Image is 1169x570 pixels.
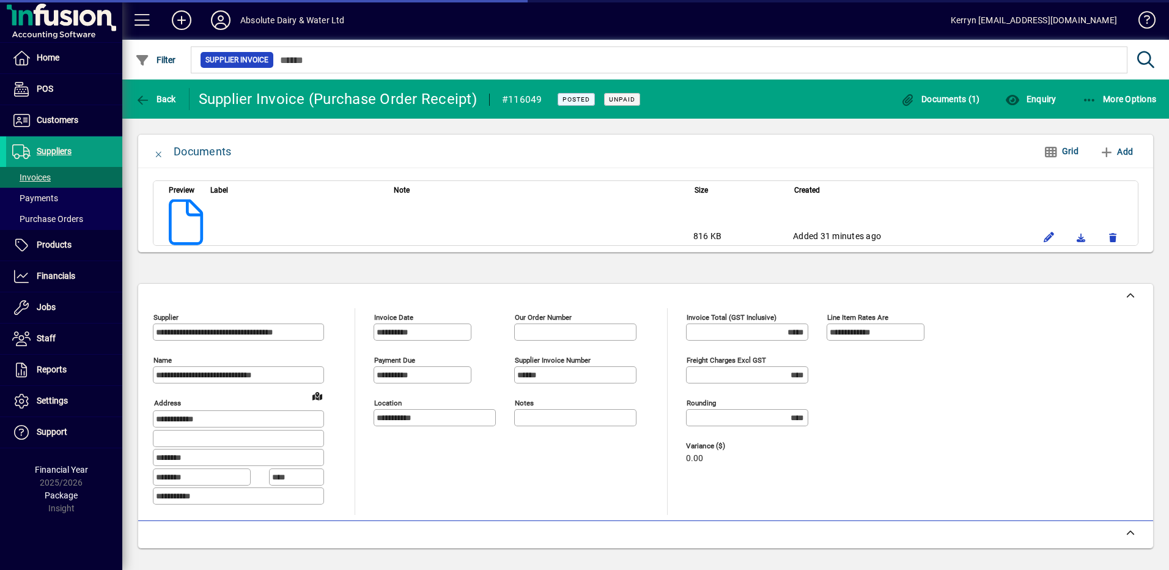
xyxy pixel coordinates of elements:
[37,333,56,343] span: Staff
[169,183,194,197] span: Preview
[135,94,176,104] span: Back
[374,313,413,322] mat-label: Invoice date
[35,465,88,475] span: Financial Year
[6,292,122,323] a: Jobs
[153,313,179,322] mat-label: Supplier
[135,55,176,65] span: Filter
[6,324,122,354] a: Staff
[687,313,776,322] mat-label: Invoice Total (GST inclusive)
[37,302,56,312] span: Jobs
[6,167,122,188] a: Invoices
[153,356,172,365] mat-label: Name
[687,399,716,407] mat-label: Rounding
[394,183,410,197] span: Note
[6,209,122,229] a: Purchase Orders
[1039,227,1059,246] button: Edit
[562,95,590,103] span: Posted
[308,386,327,405] a: View on map
[6,188,122,209] a: Payments
[6,261,122,292] a: Financials
[502,90,542,109] div: #116049
[132,88,179,110] button: Back
[374,399,402,407] mat-label: Location
[693,230,781,242] div: 816 KB
[37,53,59,62] span: Home
[686,442,759,450] span: Variance ($)
[1082,94,1157,104] span: More Options
[210,183,228,197] span: Label
[6,230,122,261] a: Products
[162,9,201,31] button: Add
[687,356,766,365] mat-label: Freight charges excl GST
[37,84,53,94] span: POS
[37,427,67,437] span: Support
[951,10,1117,30] div: Kerryn [EMAIL_ADDRESS][DOMAIN_NAME]
[794,183,820,197] span: Created
[12,172,51,182] span: Invoices
[827,313,888,322] mat-label: Line item rates are
[45,490,78,500] span: Package
[515,356,591,365] mat-label: Supplier invoice number
[898,88,983,110] button: Documents (1)
[37,396,68,405] span: Settings
[199,89,477,109] div: Supplier Invoice (Purchase Order Receipt)
[6,417,122,448] a: Support
[1129,2,1154,42] a: Knowledge Base
[37,240,72,250] span: Products
[6,105,122,136] a: Customers
[122,88,190,110] app-page-header-button: Back
[37,115,78,125] span: Customers
[174,142,231,161] div: Documents
[1071,227,1091,246] a: Download
[6,74,122,105] a: POS
[12,214,83,224] span: Purchase Orders
[37,271,75,281] span: Financials
[37,365,67,374] span: Reports
[1034,141,1088,163] button: Grid
[695,183,708,197] span: Size
[6,355,122,385] a: Reports
[144,137,174,166] button: Close
[1002,88,1059,110] button: Enquiry
[6,43,122,73] a: Home
[1079,88,1160,110] button: More Options
[1099,142,1133,161] span: Add
[132,49,179,71] button: Filter
[37,146,72,156] span: Suppliers
[201,9,240,31] button: Profile
[12,193,58,203] span: Payments
[6,386,122,416] a: Settings
[205,54,268,66] span: Supplier Invoice
[374,356,415,365] mat-label: Payment due
[515,313,572,322] mat-label: Our order number
[686,454,703,464] span: 0.00
[901,94,980,104] span: Documents (1)
[609,95,635,103] span: Unpaid
[515,399,534,407] mat-label: Notes
[1005,94,1056,104] span: Enquiry
[1094,141,1138,163] button: Add
[793,230,1027,242] div: Added 31 minutes ago
[1044,141,1079,161] span: Grid
[240,10,345,30] div: Absolute Dairy & Water Ltd
[1103,227,1123,246] button: Remove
